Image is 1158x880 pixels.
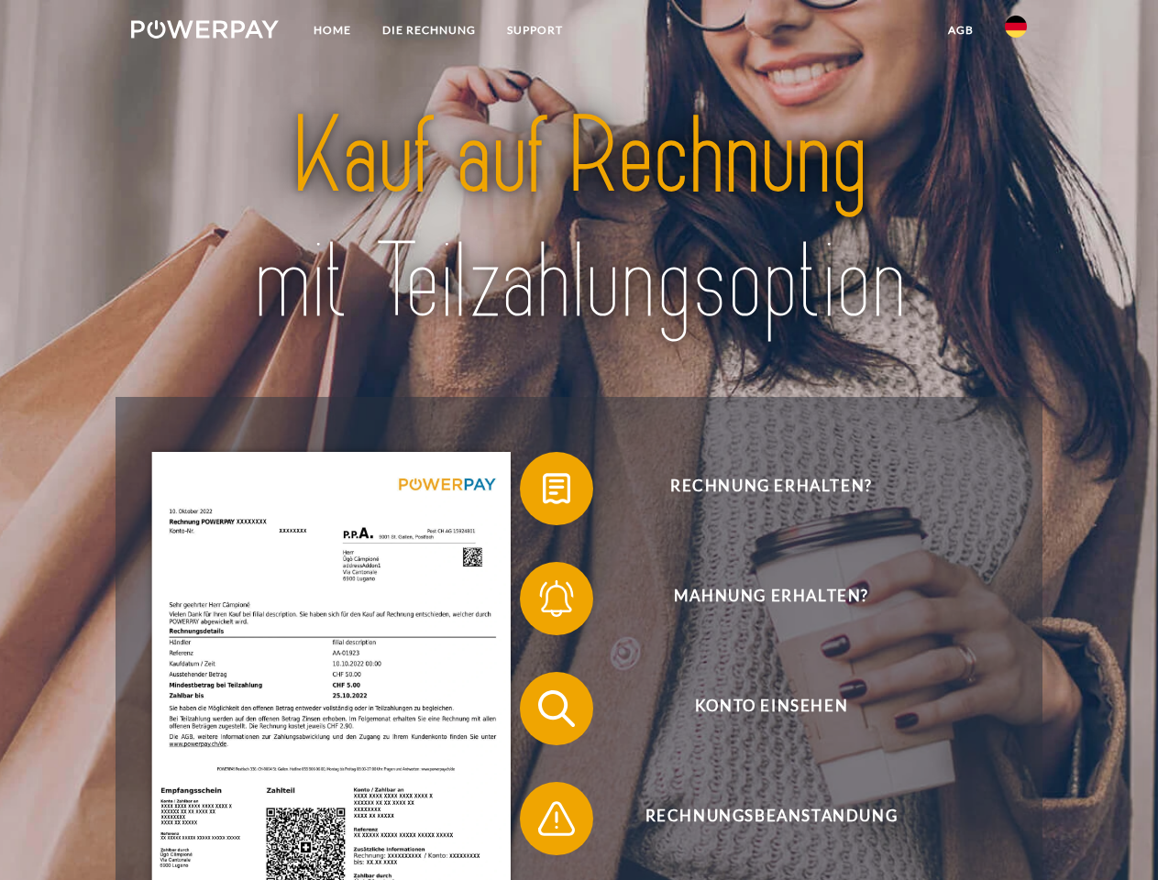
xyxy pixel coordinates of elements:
span: Mahnung erhalten? [546,562,996,635]
button: Rechnung erhalten? [520,452,997,525]
img: qb_search.svg [534,686,579,731]
img: logo-powerpay-white.svg [131,20,279,38]
button: Konto einsehen [520,672,997,745]
button: Rechnungsbeanstandung [520,782,997,855]
img: qb_bill.svg [534,466,579,511]
a: agb [932,14,989,47]
img: title-powerpay_de.svg [175,88,983,351]
a: Home [298,14,367,47]
span: Konto einsehen [546,672,996,745]
a: SUPPORT [491,14,579,47]
img: qb_bell.svg [534,576,579,621]
button: Mahnung erhalten? [520,562,997,635]
img: qb_warning.svg [534,796,579,841]
span: Rechnungsbeanstandung [546,782,996,855]
a: DIE RECHNUNG [367,14,491,47]
span: Rechnung erhalten? [546,452,996,525]
img: de [1005,16,1027,38]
